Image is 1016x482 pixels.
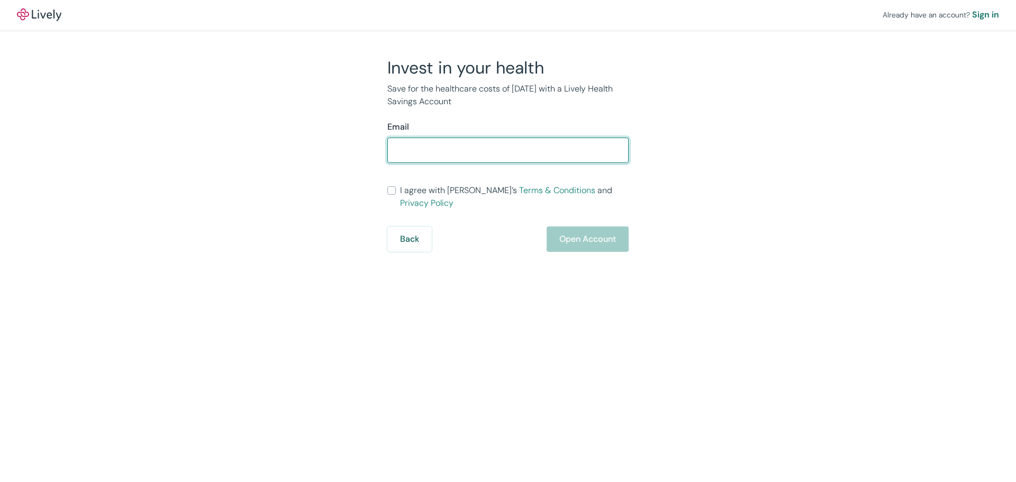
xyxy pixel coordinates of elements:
a: Sign in [972,8,999,21]
img: Lively [17,8,61,21]
div: Already have an account? [883,8,999,21]
h2: Invest in your health [387,57,629,78]
p: Save for the healthcare costs of [DATE] with a Lively Health Savings Account [387,83,629,108]
a: Privacy Policy [400,197,453,208]
button: Back [387,226,432,252]
a: LivelyLively [17,8,61,21]
span: I agree with [PERSON_NAME]’s and [400,184,629,210]
a: Terms & Conditions [519,185,595,196]
label: Email [387,121,409,133]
